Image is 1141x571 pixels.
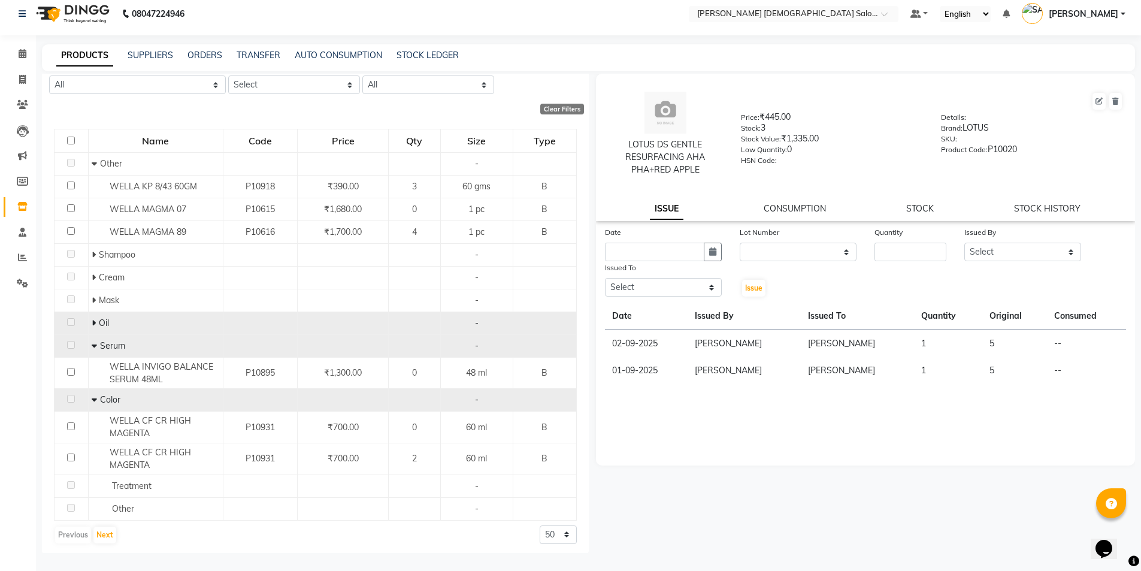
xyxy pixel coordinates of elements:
[941,123,963,134] label: Brand:
[475,272,479,283] span: -
[1047,303,1126,330] th: Consumed
[324,226,362,237] span: ₹1,700.00
[906,203,934,214] a: STOCK
[1091,523,1129,559] iframe: chat widget
[92,158,100,169] span: Collapse Row
[801,303,914,330] th: Issued To
[246,226,275,237] span: P10616
[475,295,479,306] span: -
[92,272,99,283] span: Expand Row
[295,50,382,61] a: AUTO CONSUMPTION
[128,50,173,61] a: SUPPLIERS
[468,226,485,237] span: 1 pc
[92,318,99,328] span: Expand Row
[475,394,479,405] span: -
[874,227,903,238] label: Quantity
[605,262,636,273] label: Issued To
[475,503,479,514] span: -
[110,226,186,237] span: WELLA MAGMA 89
[741,111,923,128] div: ₹445.00
[941,134,957,144] label: SKU:
[246,181,275,192] span: P10918
[246,367,275,378] span: P10895
[914,330,982,358] td: 1
[982,330,1047,358] td: 5
[224,130,297,152] div: Code
[745,283,762,292] span: Issue
[298,130,387,152] div: Price
[99,295,119,306] span: Mask
[412,453,417,464] span: 2
[99,272,125,283] span: Cream
[397,50,459,61] a: STOCK LEDGER
[475,158,479,169] span: -
[741,144,787,155] label: Low Quantity:
[475,249,479,260] span: -
[801,330,914,358] td: [PERSON_NAME]
[941,144,988,155] label: Product Code:
[110,181,197,192] span: WELLA KP 8/43 60GM
[56,45,113,67] a: PRODUCTS
[112,503,134,514] span: Other
[441,130,512,152] div: Size
[93,527,116,543] button: Next
[688,357,801,384] td: [PERSON_NAME]
[462,181,491,192] span: 60 gms
[941,112,966,123] label: Details:
[466,367,487,378] span: 48 ml
[466,453,487,464] span: 60 ml
[328,181,359,192] span: ₹390.00
[540,104,584,114] div: Clear Filters
[541,181,547,192] span: B
[801,357,914,384] td: [PERSON_NAME]
[541,226,547,237] span: B
[389,130,440,152] div: Qty
[741,155,777,166] label: HSN Code:
[741,112,759,123] label: Price:
[1047,330,1126,358] td: --
[100,394,120,405] span: Color
[475,340,479,351] span: -
[110,415,191,439] span: WELLA CF CR HIGH MAGENTA
[92,394,100,405] span: Collapse Row
[468,204,485,214] span: 1 pc
[110,447,191,470] span: WELLA CF CR HIGH MAGENTA
[466,422,487,433] span: 60 ml
[99,249,135,260] span: Shampoo
[99,318,109,328] span: Oil
[514,130,576,152] div: Type
[914,303,982,330] th: Quantity
[742,280,765,297] button: Issue
[741,143,923,160] div: 0
[1014,203,1081,214] a: STOCK HISTORY
[110,204,186,214] span: WELLA MAGMA 07
[650,198,683,220] a: ISSUE
[605,357,688,384] td: 01-09-2025
[740,227,779,238] label: Lot Number
[914,357,982,384] td: 1
[541,367,547,378] span: B
[1049,8,1118,20] span: [PERSON_NAME]
[412,204,417,214] span: 0
[964,227,996,238] label: Issued By
[475,481,479,491] span: -
[741,122,923,138] div: 3
[741,134,781,144] label: Stock Value:
[100,340,125,351] span: Serum
[246,204,275,214] span: P10615
[187,50,222,61] a: ORDERS
[324,204,362,214] span: ₹1,680.00
[92,295,99,306] span: Expand Row
[237,50,280,61] a: TRANSFER
[100,158,122,169] span: Other
[541,204,547,214] span: B
[412,422,417,433] span: 0
[89,130,222,152] div: Name
[324,367,362,378] span: ₹1,300.00
[688,330,801,358] td: [PERSON_NAME]
[941,143,1123,160] div: P10020
[608,138,724,176] div: LOTUS DS GENTLE RESURFACING AHA PHA+RED APPLE
[982,357,1047,384] td: 5
[412,367,417,378] span: 0
[475,318,479,328] span: -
